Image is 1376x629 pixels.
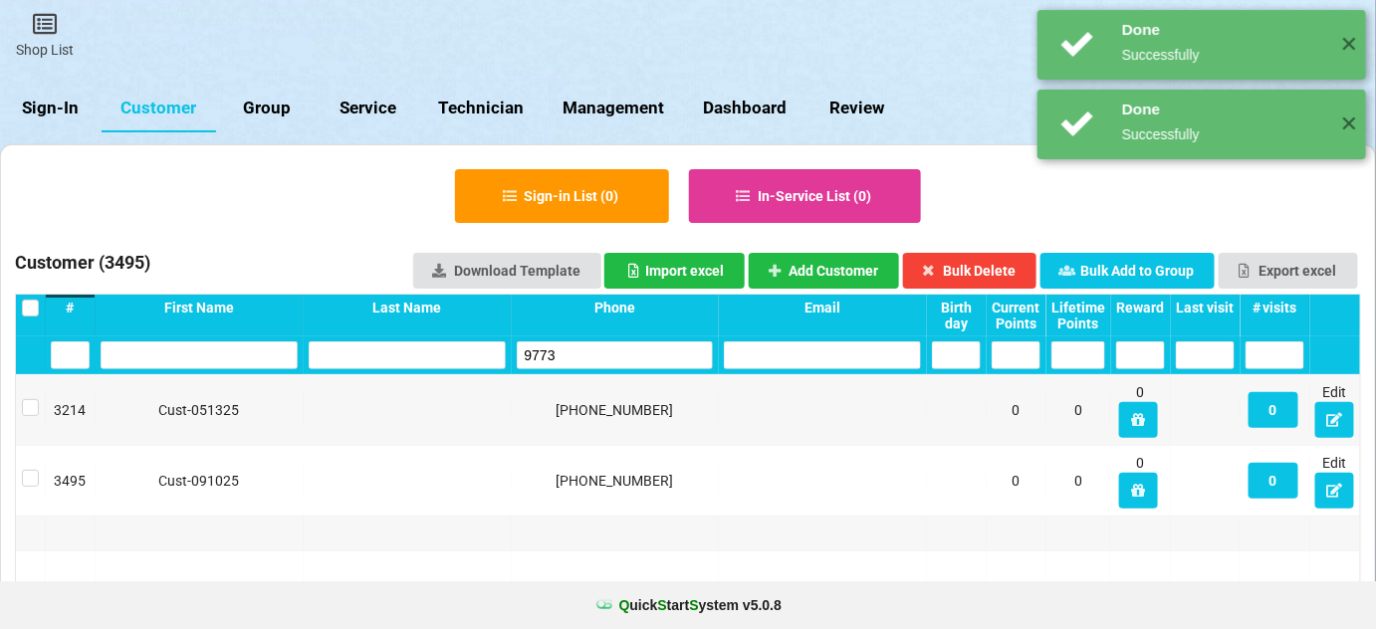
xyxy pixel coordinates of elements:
div: Edit [1315,382,1355,438]
div: Done [1122,20,1326,40]
div: Edit [1315,453,1355,509]
button: Import excel [604,253,745,289]
a: Customer [102,85,216,132]
div: 0 [1116,382,1165,438]
div: # [51,300,90,315]
span: S [689,597,698,613]
div: Email [724,300,921,315]
div: 0 [992,400,1040,420]
h3: Customer ( 3495 ) [15,251,150,281]
div: Current Points [992,300,1040,331]
a: Management [544,85,684,132]
button: Export excel [1219,253,1358,289]
div: # visits [1246,300,1304,315]
img: favicon.ico [594,595,614,615]
span: S [658,597,667,613]
div: 0 [1116,453,1165,509]
div: Lifetime Points [1051,300,1105,331]
button: Bulk Add to Group [1040,253,1216,289]
div: Cust-091025 [101,471,298,491]
div: Successfully [1122,45,1326,65]
div: 0 [992,471,1040,491]
div: 0 [1051,400,1105,420]
button: In-Service List (0) [689,169,922,223]
span: Q [619,597,630,613]
div: Cust-051325 [101,400,298,420]
a: Group [216,85,318,132]
a: Service [318,85,419,132]
div: Last Name [309,300,506,315]
div: Reward [1116,300,1165,315]
div: Done [1122,100,1326,119]
div: [PHONE_NUMBER] [517,471,714,491]
button: Bulk Delete [903,253,1037,289]
div: Import excel [625,264,724,278]
div: Birth day [932,300,981,331]
div: 3495 [51,471,90,491]
button: Add Customer [749,253,900,289]
a: Review [805,85,907,132]
div: 0 [1051,471,1105,491]
div: [PHONE_NUMBER] [517,400,714,420]
div: Phone [517,300,714,315]
div: Successfully [1122,124,1326,144]
div: First Name [101,300,298,315]
button: 0 [1249,463,1298,499]
a: Dashboard [684,85,806,132]
b: uick tart ystem v 5.0.8 [619,595,782,615]
button: 0 [1249,392,1298,428]
a: Technician [419,85,544,132]
div: Last visit [1176,300,1235,315]
button: Sign-in List (0) [455,169,669,223]
a: Download Template [413,253,601,289]
div: 3214 [51,400,90,420]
